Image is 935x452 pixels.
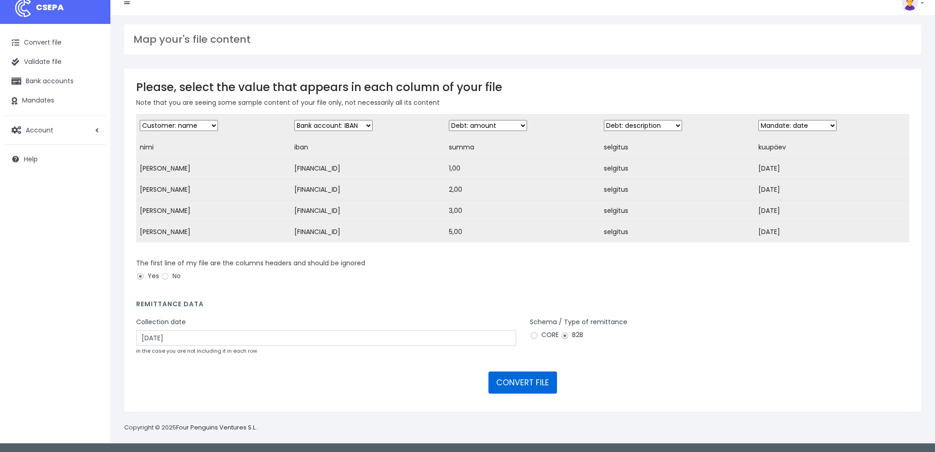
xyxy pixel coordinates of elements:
td: iban [291,137,445,158]
label: Schema / Type of remittance [530,317,627,327]
a: Bank accounts [5,72,106,91]
td: [PERSON_NAME] [136,158,291,179]
td: [PERSON_NAME] [136,179,291,200]
a: Convert file [5,33,106,52]
td: [FINANCIAL_ID] [291,158,445,179]
label: CORE [530,330,559,340]
td: [DATE] [755,222,909,243]
td: [DATE] [755,200,909,222]
td: [PERSON_NAME] [136,222,291,243]
td: 5,00 [445,222,600,243]
label: The first line of my file are the columns headers and should be ignored [136,258,365,268]
td: [FINANCIAL_ID] [291,222,445,243]
td: [FINANCIAL_ID] [291,179,445,200]
td: 2,00 [445,179,600,200]
td: 1,00 [445,158,600,179]
label: No [161,271,181,281]
p: Copyright © 2025 . [124,423,258,433]
h3: Please, select the value that appears in each column of your file [136,80,909,94]
a: Help [5,149,106,169]
span: Account [26,125,53,134]
label: Yes [136,271,159,281]
h4: Remittance data [136,300,909,313]
p: Note that you are seeing some sample content of your file only, not necessarily all its content [136,97,909,108]
span: Help [24,154,38,163]
td: selgitus [600,158,755,179]
td: [DATE] [755,179,909,200]
label: Collection date [136,317,186,327]
td: [DATE] [755,158,909,179]
td: selgitus [600,200,755,222]
td: selgitus [600,222,755,243]
h3: Map your's file content [133,34,912,46]
td: [FINANCIAL_ID] [291,200,445,222]
a: Mandates [5,91,106,110]
button: CONVERT FILE [488,372,557,394]
td: selgitus [600,137,755,158]
a: Account [5,120,106,140]
td: nimi [136,137,291,158]
span: CSEPA [36,1,64,13]
td: summa [445,137,600,158]
td: 3,00 [445,200,600,222]
td: [PERSON_NAME] [136,200,291,222]
a: Four Penguins Ventures S.L. [176,423,257,432]
a: Validate file [5,52,106,72]
small: in the case you are not including it in each row [136,347,257,355]
label: B2B [561,330,583,340]
td: selgitus [600,179,755,200]
td: kuupäev [755,137,909,158]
